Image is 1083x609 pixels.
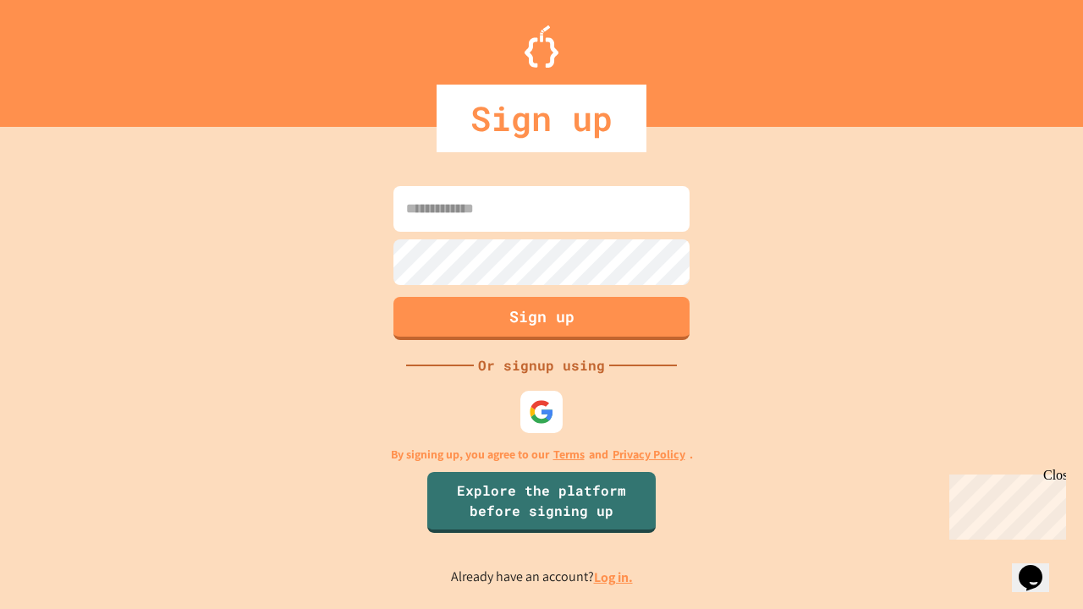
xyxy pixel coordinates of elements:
[594,568,633,586] a: Log in.
[437,85,646,152] div: Sign up
[427,472,656,533] a: Explore the platform before signing up
[391,446,693,464] p: By signing up, you agree to our and .
[943,468,1066,540] iframe: chat widget
[7,7,117,107] div: Chat with us now!Close
[1012,541,1066,592] iframe: chat widget
[613,446,685,464] a: Privacy Policy
[451,567,633,588] p: Already have an account?
[525,25,558,68] img: Logo.svg
[553,446,585,464] a: Terms
[474,355,609,376] div: Or signup using
[393,297,690,340] button: Sign up
[529,399,554,425] img: google-icon.svg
